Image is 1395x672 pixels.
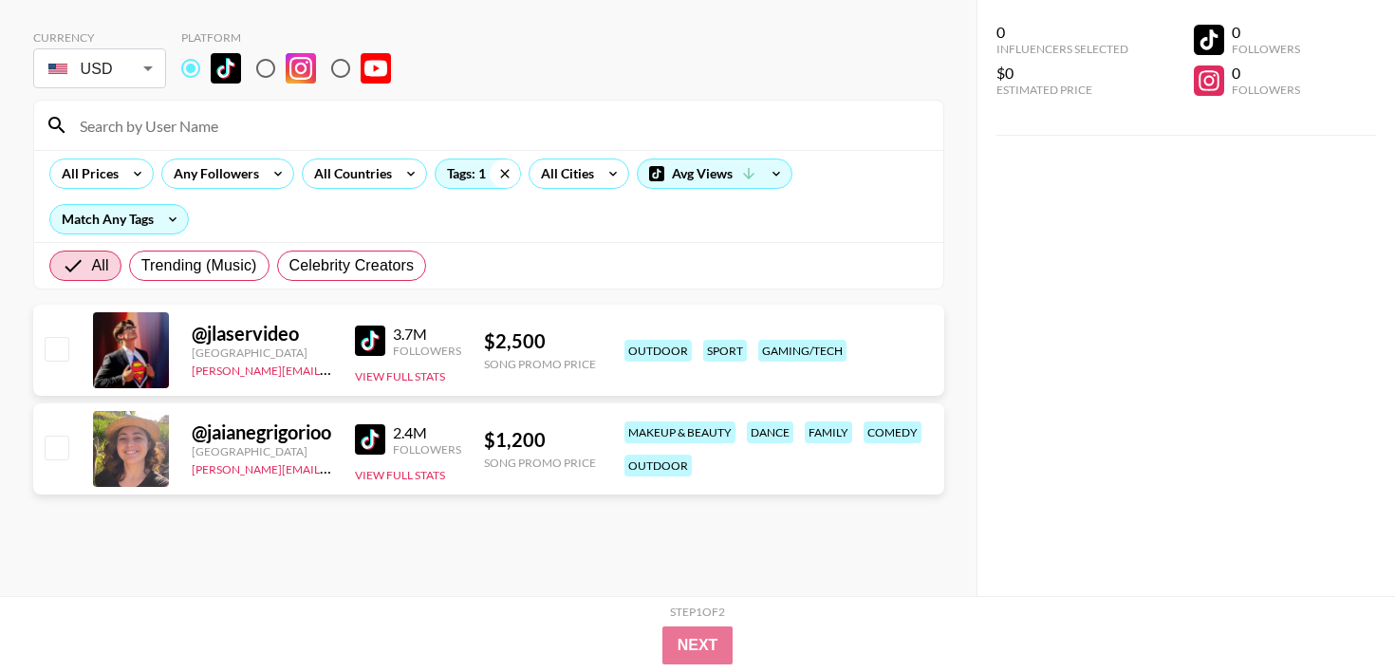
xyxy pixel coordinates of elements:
[141,254,257,277] span: Trending (Music)
[484,357,596,371] div: Song Promo Price
[211,53,241,84] img: TikTok
[662,626,734,664] button: Next
[436,159,520,188] div: Tags: 1
[638,159,791,188] div: Avg Views
[192,345,332,360] div: [GEOGRAPHIC_DATA]
[33,30,166,45] div: Currency
[1232,64,1300,83] div: 0
[758,340,846,362] div: gaming/tech
[484,329,596,353] div: $ 2,500
[1232,83,1300,97] div: Followers
[286,53,316,84] img: Instagram
[484,456,596,470] div: Song Promo Price
[37,52,162,85] div: USD
[192,444,332,458] div: [GEOGRAPHIC_DATA]
[92,254,109,277] span: All
[624,455,692,476] div: outdoor
[747,421,793,443] div: dance
[355,326,385,356] img: TikTok
[1300,577,1372,649] iframe: Drift Widget Chat Controller
[355,468,445,482] button: View Full Stats
[393,344,461,358] div: Followers
[624,421,735,443] div: makeup & beauty
[1232,23,1300,42] div: 0
[50,205,188,233] div: Match Any Tags
[192,360,473,378] a: [PERSON_NAME][EMAIL_ADDRESS][DOMAIN_NAME]
[703,340,747,362] div: sport
[996,23,1128,42] div: 0
[303,159,396,188] div: All Countries
[68,110,932,140] input: Search by User Name
[670,605,725,619] div: Step 1 of 2
[530,159,598,188] div: All Cities
[162,159,263,188] div: Any Followers
[355,369,445,383] button: View Full Stats
[393,442,461,457] div: Followers
[624,340,692,362] div: outdoor
[361,53,391,84] img: YouTube
[1232,42,1300,56] div: Followers
[192,322,332,345] div: @ jlaservideo
[393,423,461,442] div: 2.4M
[355,424,385,455] img: TikTok
[996,64,1128,83] div: $0
[50,159,122,188] div: All Prices
[996,83,1128,97] div: Estimated Price
[181,30,406,45] div: Platform
[289,254,415,277] span: Celebrity Creators
[805,421,852,443] div: family
[484,428,596,452] div: $ 1,200
[864,421,921,443] div: comedy
[996,42,1128,56] div: Influencers Selected
[393,325,461,344] div: 3.7M
[192,420,332,444] div: @ jaianegrigorioo
[192,458,473,476] a: [PERSON_NAME][EMAIL_ADDRESS][DOMAIN_NAME]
